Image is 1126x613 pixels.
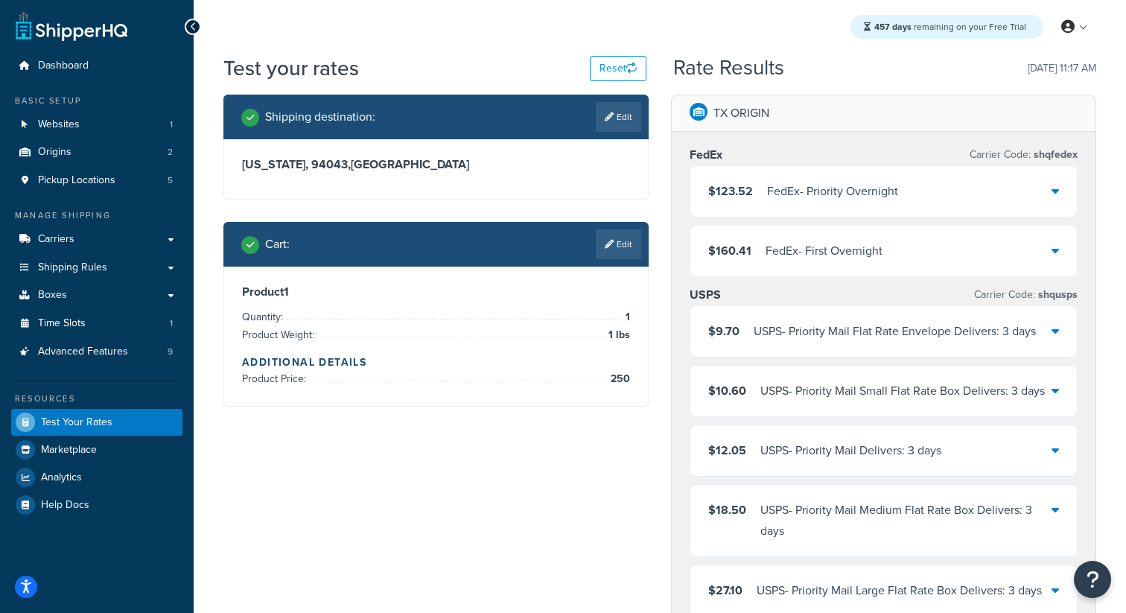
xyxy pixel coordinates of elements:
[242,285,630,299] h3: Product 1
[11,282,182,309] a: Boxes
[38,233,74,246] span: Carriers
[11,338,182,366] li: Advanced Features
[757,580,1042,601] div: USPS - Priority Mail Large Flat Rate Box Delivers: 3 days
[11,139,182,166] li: Origins
[708,182,753,200] span: $123.52
[41,499,89,512] span: Help Docs
[265,110,375,124] h2: Shipping destination :
[38,146,71,159] span: Origins
[168,174,173,187] span: 5
[11,310,182,337] li: Time Slots
[11,393,182,405] div: Resources
[11,409,182,436] a: Test Your Rates
[708,242,751,259] span: $160.41
[766,241,882,261] div: FedEx - First Overnight
[1035,287,1078,302] span: shqusps
[690,147,722,162] h3: FedEx
[590,56,646,81] button: Reset
[622,308,630,326] span: 1
[874,20,912,34] strong: 457 days
[607,370,630,388] span: 250
[170,118,173,131] span: 1
[41,444,97,457] span: Marketplace
[708,501,746,518] span: $18.50
[1074,561,1111,598] button: Open Resource Center
[170,317,173,330] span: 1
[41,471,82,484] span: Analytics
[11,52,182,80] a: Dashboard
[242,355,630,370] h4: Additional Details
[223,54,359,83] h1: Test your rates
[38,174,115,187] span: Pickup Locations
[760,381,1045,401] div: USPS - Priority Mail Small Flat Rate Box Delivers: 3 days
[767,181,898,202] div: FedEx - Priority Overnight
[11,436,182,463] a: Marketplace
[11,111,182,139] li: Websites
[242,327,318,343] span: Product Weight:
[38,261,107,274] span: Shipping Rules
[242,309,287,325] span: Quantity:
[760,440,941,461] div: USPS - Priority Mail Delivers: 3 days
[38,118,80,131] span: Websites
[11,167,182,194] a: Pickup Locations5
[11,139,182,166] a: Origins2
[760,500,1052,541] div: USPS - Priority Mail Medium Flat Rate Box Delivers: 3 days
[41,416,112,429] span: Test Your Rates
[168,146,173,159] span: 2
[38,317,86,330] span: Time Slots
[713,103,769,124] p: TX ORIGIN
[11,226,182,253] a: Carriers
[11,209,182,222] div: Manage Shipping
[11,338,182,366] a: Advanced Features9
[874,20,1026,34] span: remaining on your Free Trial
[265,238,290,251] h2: Cart :
[38,60,89,72] span: Dashboard
[168,346,173,358] span: 9
[596,229,641,259] a: Edit
[11,310,182,337] a: Time Slots1
[38,289,67,302] span: Boxes
[596,102,641,132] a: Edit
[242,157,630,172] h3: [US_STATE], 94043 , [GEOGRAPHIC_DATA]
[605,326,630,344] span: 1 lbs
[1031,147,1078,162] span: shqfedex
[11,492,182,518] a: Help Docs
[708,442,746,459] span: $12.05
[708,582,742,599] span: $27.10
[1028,58,1096,79] p: [DATE] 11:17 AM
[974,285,1078,305] p: Carrier Code:
[11,254,182,282] a: Shipping Rules
[242,371,310,387] span: Product Price:
[38,346,128,358] span: Advanced Features
[11,167,182,194] li: Pickup Locations
[708,382,746,399] span: $10.60
[673,57,784,80] h2: Rate Results
[11,464,182,491] a: Analytics
[11,111,182,139] a: Websites1
[754,321,1036,342] div: USPS - Priority Mail Flat Rate Envelope Delivers: 3 days
[690,288,721,302] h3: USPS
[708,323,739,340] span: $9.70
[11,95,182,107] div: Basic Setup
[970,144,1078,165] p: Carrier Code:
